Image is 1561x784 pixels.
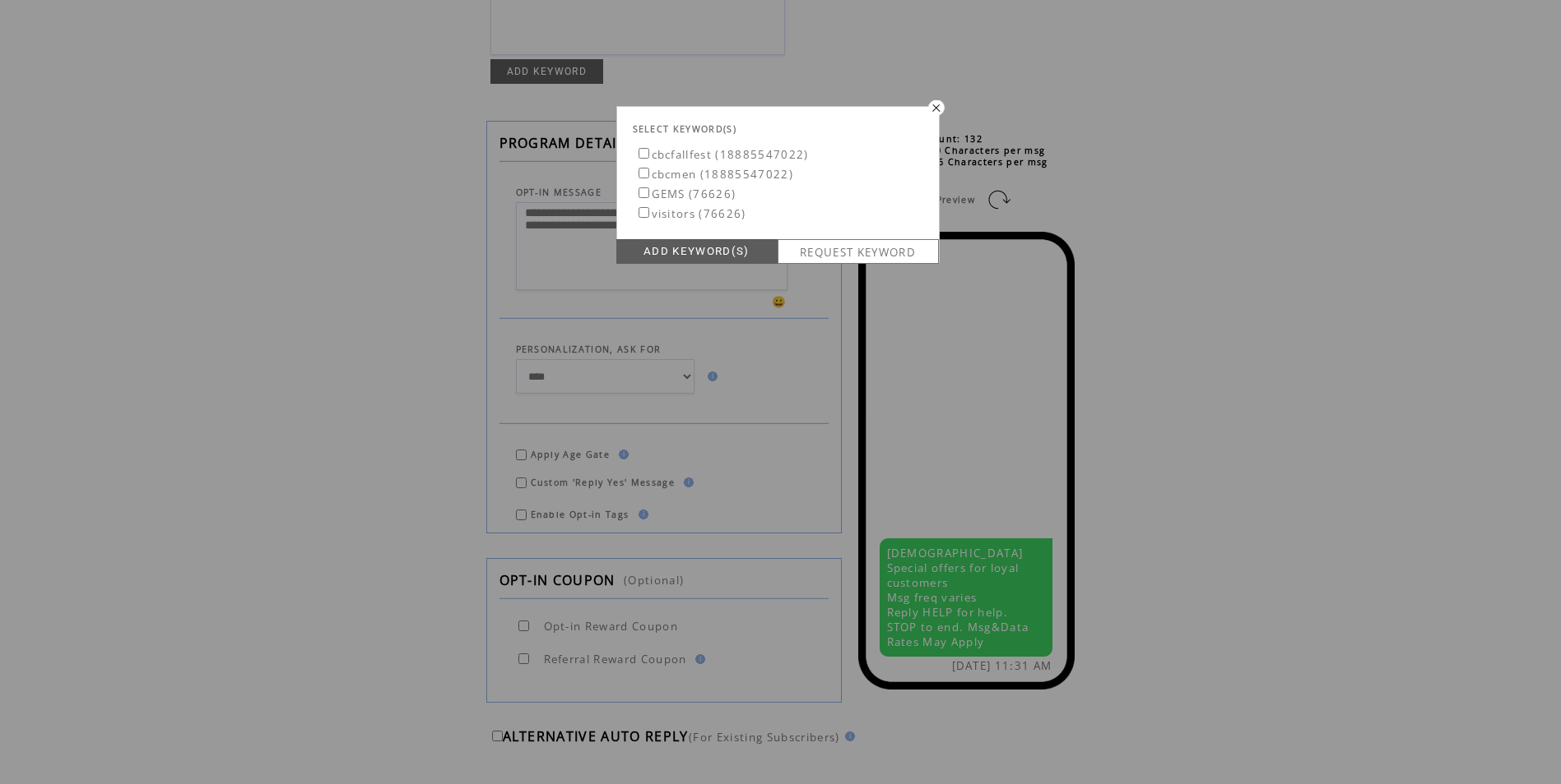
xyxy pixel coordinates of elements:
[635,167,794,182] label: cbcmen (18885547022)
[616,239,778,264] a: ADD KEYWORD(S)
[635,206,746,221] label: visitors (76626)
[639,187,649,198] input: GEMS (76626)
[639,148,649,159] input: cbcfallfest (18885547022)
[778,239,939,264] a: REQUEST KEYWORD
[635,187,736,201] label: GEMS (76626)
[925,99,945,115] img: transparent.png
[635,147,809,162] label: cbcfallfest (18885547022)
[633,123,737,135] span: SELECT KEYWORD(S)
[639,207,649,218] input: visitors (76626)
[639,168,649,178] input: cbcmen (18885547022)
